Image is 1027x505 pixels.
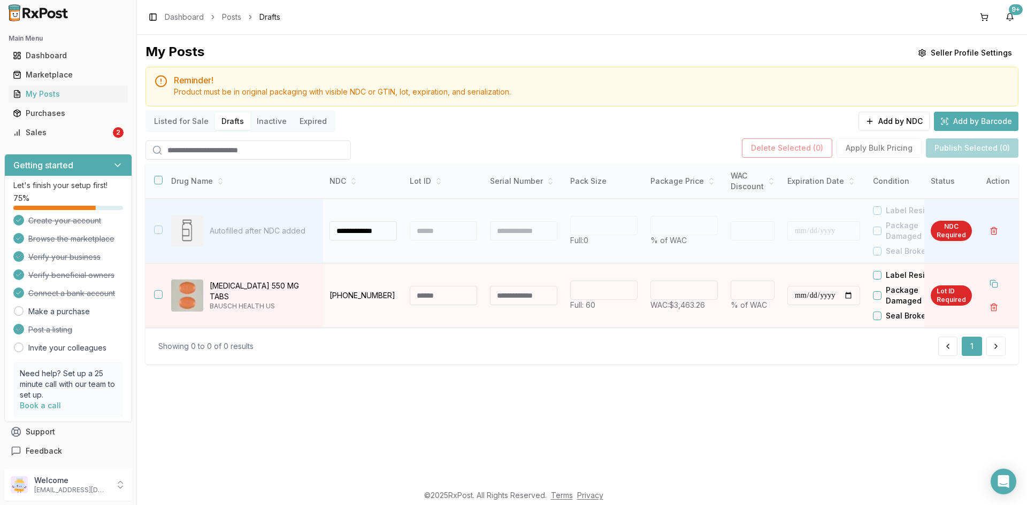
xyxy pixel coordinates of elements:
p: [MEDICAL_DATA] 550 MG TABS [210,281,315,302]
div: Marketplace [13,69,124,80]
div: 9+ [1009,4,1023,15]
div: Dashboard [13,50,124,61]
a: Marketplace [9,65,128,84]
div: Showing 0 to 0 of 0 results [158,341,254,352]
label: Label Residue [886,270,939,281]
div: Serial Number [490,176,557,187]
a: Make a purchase [28,306,90,317]
p: Need help? Set up a 25 minute call with our team to set up. [20,368,117,400]
th: Action [978,164,1018,199]
button: 1 [962,337,982,356]
span: Drafts [259,12,280,22]
img: RxPost Logo [4,4,73,21]
button: Support [4,422,132,441]
p: [EMAIL_ADDRESS][DOMAIN_NAME] [34,486,109,494]
a: Invite your colleagues [28,343,106,353]
img: User avatar [11,476,28,493]
p: BAUSCH HEALTH US [210,302,315,310]
nav: breadcrumb [165,12,280,22]
span: Feedback [26,446,62,456]
th: Pack Size [564,164,644,199]
span: Full: 0 [570,236,588,245]
th: Status [924,164,978,199]
p: Autofilled after NDC added [210,226,315,236]
div: Open Intercom Messenger [991,469,1016,494]
button: Dashboard [4,47,132,64]
div: My Posts [13,89,124,99]
div: Lot ID Required [931,285,972,306]
div: WAC Discount [731,170,775,192]
button: My Posts [4,86,132,103]
a: Purchases [9,104,128,123]
div: Purchases [13,108,124,119]
button: Listed for Sale [148,113,215,130]
img: Xifaxan 550 MG TABS [171,279,203,312]
h5: Reminder! [174,76,1009,84]
p: Let's finish your setup first! [13,180,123,191]
button: Marketplace [4,66,132,83]
p: Welcome [34,475,109,486]
label: Package Damaged [886,285,947,306]
button: Feedback [4,441,132,461]
button: Add by Barcode [934,112,1018,131]
button: Seller Profile Settings [911,43,1018,63]
label: Seal Broken [886,246,931,257]
a: Dashboard [9,46,128,65]
button: 9+ [1001,9,1018,26]
a: My Posts [9,84,128,104]
button: Expired [293,113,333,130]
th: Condition [867,164,947,199]
div: 2 [113,127,124,138]
div: Product must be in original packaging with visible NDC or GTIN, lot, expiration, and serialization. [174,87,1009,97]
p: [PHONE_NUMBER] [329,290,397,301]
span: Verify your business [28,252,101,262]
span: % of WAC [650,236,687,245]
span: 75 % [13,193,29,204]
div: NDC Required [931,221,972,241]
a: Sales2 [9,123,128,142]
span: Verify beneficial owners [28,270,114,281]
button: Inactive [250,113,293,130]
h2: Main Menu [9,34,128,43]
button: Add by NDC [859,112,930,131]
div: Drug Name [171,176,315,187]
div: Sales [13,127,111,138]
span: Browse the marketplace [28,234,114,244]
label: Label Residue [886,205,939,216]
button: Delete [984,298,1003,317]
a: Privacy [577,491,603,500]
button: Duplicate [984,274,1003,293]
h3: Getting started [13,159,73,172]
label: Package Damaged [886,220,947,242]
div: Lot ID [410,176,477,187]
img: Drug Image [171,215,203,247]
button: Drafts [215,113,250,130]
div: My Posts [145,43,204,63]
a: Book a call [20,401,61,410]
div: Package Price [650,176,718,187]
div: Expiration Date [787,176,860,187]
span: % of WAC [731,300,767,309]
button: Purchases [4,105,132,122]
button: Sales2 [4,124,132,141]
a: Dashboard [165,12,204,22]
label: Seal Broken [886,310,931,321]
span: WAC: $3,463.26 [650,300,705,309]
span: Full: 60 [570,300,595,309]
a: Posts [222,12,241,22]
span: Post a listing [28,324,72,335]
button: Delete [984,221,1003,240]
span: Connect a bank account [28,288,115,299]
a: Terms [551,491,573,500]
span: Create your account [28,215,101,226]
div: NDC [329,176,397,187]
